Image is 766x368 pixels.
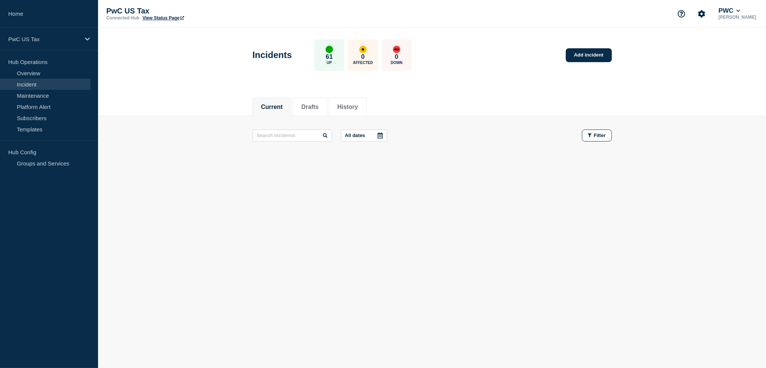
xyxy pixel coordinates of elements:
[106,7,256,15] p: PwC US Tax
[717,15,758,20] p: [PERSON_NAME]
[253,130,332,142] input: Search incidents
[327,61,332,65] p: Up
[326,53,333,61] p: 61
[345,133,365,138] p: All dates
[391,61,403,65] p: Down
[361,53,364,61] p: 0
[8,36,80,42] p: PwC US Tax
[395,53,398,61] p: 0
[341,130,387,142] button: All dates
[359,46,367,53] div: affected
[566,48,612,62] a: Add incident
[253,50,292,60] h1: Incidents
[717,7,742,15] button: PWC
[353,61,373,65] p: Affected
[301,104,318,110] button: Drafts
[326,46,333,53] div: up
[261,104,283,110] button: Current
[106,15,140,21] p: Connected Hub
[393,46,400,53] div: down
[694,6,709,22] button: Account settings
[338,104,358,110] button: History
[674,6,689,22] button: Support
[594,133,606,138] span: Filter
[582,130,612,142] button: Filter
[143,15,184,21] a: View Status Page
